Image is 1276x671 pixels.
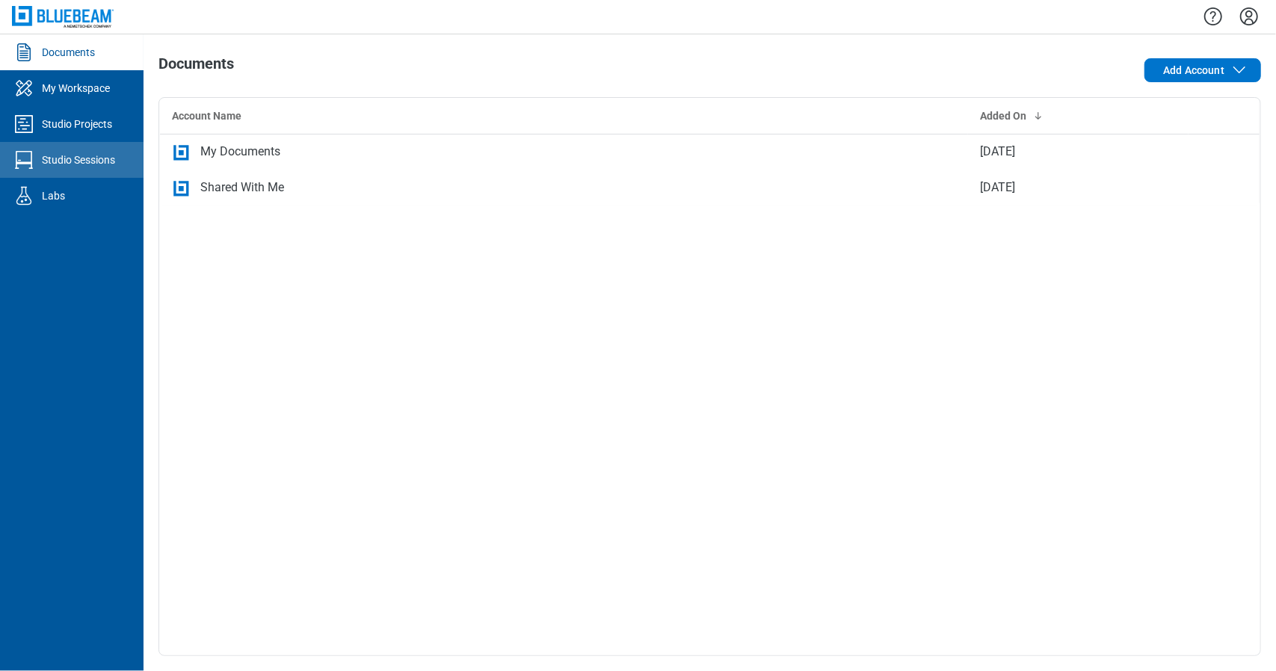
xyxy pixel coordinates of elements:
div: Account Name [172,108,956,123]
svg: Studio Projects [12,112,36,136]
div: Added On [980,108,1176,123]
div: Documents [42,45,95,60]
table: bb-data-table [159,98,1260,206]
div: My Workspace [42,81,110,96]
button: Settings [1237,4,1261,29]
h1: Documents [158,55,234,79]
div: Studio Projects [42,117,112,132]
svg: My Workspace [12,76,36,100]
div: My Documents [200,143,280,161]
span: Add Account [1163,63,1224,78]
button: Add Account [1144,58,1261,82]
svg: Documents [12,40,36,64]
svg: Studio Sessions [12,148,36,172]
td: [DATE] [968,134,1188,170]
div: Labs [42,188,65,203]
img: Bluebeam, Inc. [12,6,114,28]
div: Shared With Me [200,179,284,197]
svg: Labs [12,184,36,208]
div: Studio Sessions [42,152,115,167]
td: [DATE] [968,170,1188,205]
